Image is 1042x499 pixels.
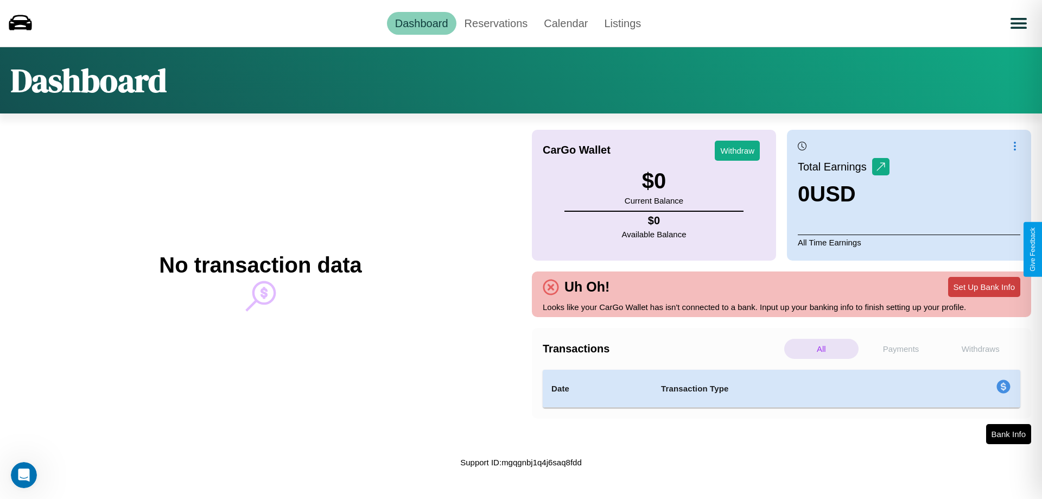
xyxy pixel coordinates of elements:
[948,277,1020,297] button: Set Up Bank Info
[784,339,859,359] p: All
[986,424,1031,444] button: Bank Info
[11,462,37,488] iframe: Intercom live chat
[456,12,536,35] a: Reservations
[943,339,1018,359] p: Withdraws
[460,455,582,470] p: Support ID: mgqgnbj1q4j6saq8fdd
[543,343,781,355] h4: Transactions
[159,253,361,277] h2: No transaction data
[1029,228,1037,271] div: Give Feedback
[715,141,760,161] button: Withdraw
[864,339,938,359] p: Payments
[661,382,907,395] h4: Transaction Type
[625,169,683,193] h3: $ 0
[543,300,1020,314] p: Looks like your CarGo Wallet has isn't connected to a bank. Input up your banking info to finish ...
[596,12,649,35] a: Listings
[798,235,1020,250] p: All Time Earnings
[551,382,644,395] h4: Date
[543,370,1020,408] table: simple table
[622,227,687,242] p: Available Balance
[1003,8,1034,39] button: Open menu
[536,12,596,35] a: Calendar
[11,58,167,103] h1: Dashboard
[622,214,687,227] h4: $ 0
[625,193,683,208] p: Current Balance
[798,182,889,206] h3: 0 USD
[559,279,615,295] h4: Uh Oh!
[387,12,456,35] a: Dashboard
[798,157,872,176] p: Total Earnings
[543,144,611,156] h4: CarGo Wallet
